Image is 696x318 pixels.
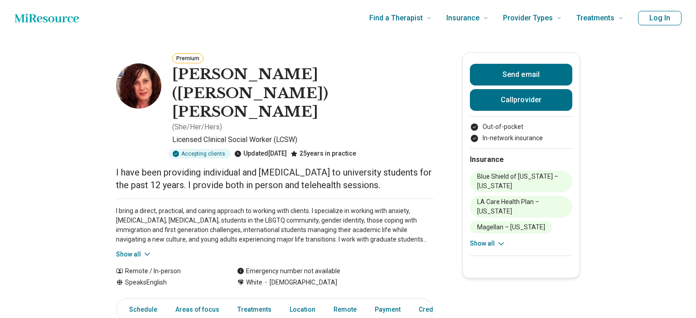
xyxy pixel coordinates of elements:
div: Emergency number not available [237,266,340,276]
li: Out-of-pocket [470,122,572,132]
button: Send email [470,64,572,85]
p: I bring a direct, practical, and caring approach to working with clients. I specialize in working... [116,206,433,244]
h1: [PERSON_NAME] ([PERSON_NAME]) [PERSON_NAME] [172,65,433,122]
div: Updated [DATE] [234,149,287,159]
img: Kimberly Prohaska, Licensed Clinical Social Worker (LCSW) [116,63,161,109]
ul: Payment options [470,122,572,143]
li: LA Care Health Plan – [US_STATE] [470,196,572,218]
span: [DEMOGRAPHIC_DATA] [262,278,337,287]
li: Magellan – [US_STATE] [470,221,552,233]
span: Treatments [576,12,614,24]
p: ( She/Her/Hers ) [172,122,222,133]
p: Licensed Clinical Social Worker (LCSW) [172,134,433,145]
span: Provider Types [503,12,553,24]
a: Home page [14,9,79,27]
li: In-network insurance [470,133,572,143]
button: Show all [470,239,506,248]
p: I have been providing individual and [MEDICAL_DATA] to university students for the past 12 years.... [116,166,433,191]
button: Log In [638,11,681,25]
span: Find a Therapist [369,12,423,24]
div: Remote / In-person [116,266,219,276]
div: Accepting clients [169,149,231,159]
span: Insurance [446,12,479,24]
h2: Insurance [470,154,572,165]
div: 25 years in practice [290,149,356,159]
div: Speaks English [116,278,219,287]
li: Blue Shield of [US_STATE] – [US_STATE] [470,171,572,192]
button: Show all [116,250,152,259]
span: White [246,278,262,287]
button: Callprovider [470,89,572,111]
button: Premium [172,53,203,63]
